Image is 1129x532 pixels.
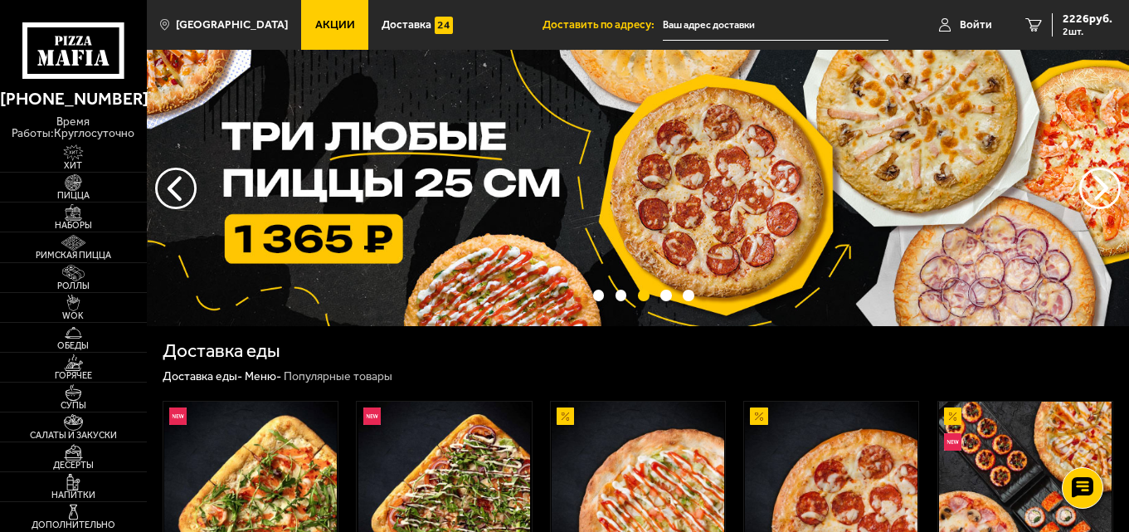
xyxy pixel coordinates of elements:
[663,10,888,41] input: Ваш адрес доставки
[616,290,627,301] button: точки переключения
[169,408,187,425] img: Новинка
[750,408,767,425] img: Акционный
[944,408,961,425] img: Акционный
[315,19,355,31] span: Акции
[960,19,992,31] span: Войти
[363,408,381,425] img: Новинка
[660,290,672,301] button: точки переключения
[382,19,431,31] span: Доставка
[163,369,242,383] a: Доставка еды-
[163,342,280,361] h1: Доставка еды
[284,369,392,384] div: Популярные товары
[944,433,961,451] img: Новинка
[683,290,694,301] button: точки переключения
[435,17,452,34] img: 15daf4d41897b9f0e9f617042186c801.svg
[155,168,197,209] button: следующий
[593,290,605,301] button: точки переключения
[176,19,288,31] span: [GEOGRAPHIC_DATA]
[245,369,281,383] a: Меню-
[1063,27,1112,37] span: 2 шт.
[1063,13,1112,25] span: 2226 руб.
[638,290,650,301] button: точки переключения
[1079,168,1121,209] button: предыдущий
[557,408,574,425] img: Акционный
[543,19,663,31] span: Доставить по адресу:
